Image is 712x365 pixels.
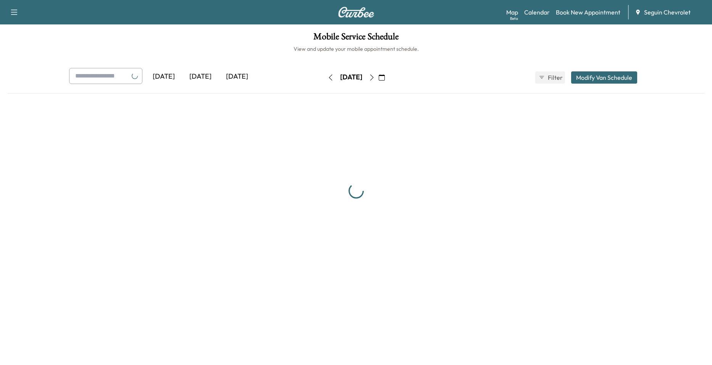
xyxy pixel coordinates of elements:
[556,8,620,17] a: Book New Appointment
[524,8,550,17] a: Calendar
[548,73,562,82] span: Filter
[535,71,565,84] button: Filter
[340,73,362,82] div: [DATE]
[145,68,182,86] div: [DATE]
[182,68,219,86] div: [DATE]
[510,16,518,21] div: Beta
[506,8,518,17] a: MapBeta
[571,71,637,84] button: Modify Van Schedule
[8,32,704,45] h1: Mobile Service Schedule
[644,8,691,17] span: Seguin Chevrolet
[219,68,255,86] div: [DATE]
[338,7,375,18] img: Curbee Logo
[8,45,704,53] h6: View and update your mobile appointment schedule.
